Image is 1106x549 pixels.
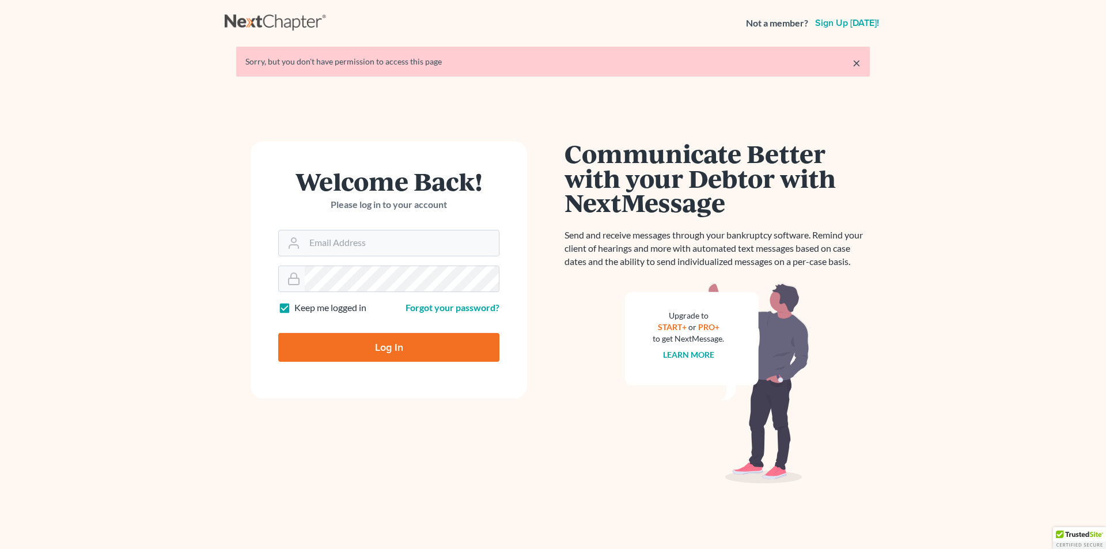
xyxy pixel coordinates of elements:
img: nextmessage_bg-59042aed3d76b12b5cd301f8e5b87938c9018125f34e5fa2b7a6b67550977c72.svg [625,282,809,484]
span: or [688,322,696,332]
a: × [853,56,861,70]
a: START+ [658,322,687,332]
a: PRO+ [698,322,719,332]
h1: Welcome Back! [278,169,499,194]
div: to get NextMessage. [653,333,724,344]
a: Sign up [DATE]! [813,18,881,28]
div: Sorry, but you don't have permission to access this page [245,56,861,67]
input: Log In [278,333,499,362]
a: Forgot your password? [406,302,499,313]
input: Email Address [305,230,499,256]
div: TrustedSite Certified [1053,527,1106,549]
h1: Communicate Better with your Debtor with NextMessage [565,141,870,215]
p: Send and receive messages through your bankruptcy software. Remind your client of hearings and mo... [565,229,870,268]
strong: Not a member? [746,17,808,30]
div: Upgrade to [653,310,724,321]
a: Learn more [663,350,714,359]
label: Keep me logged in [294,301,366,315]
p: Please log in to your account [278,198,499,211]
